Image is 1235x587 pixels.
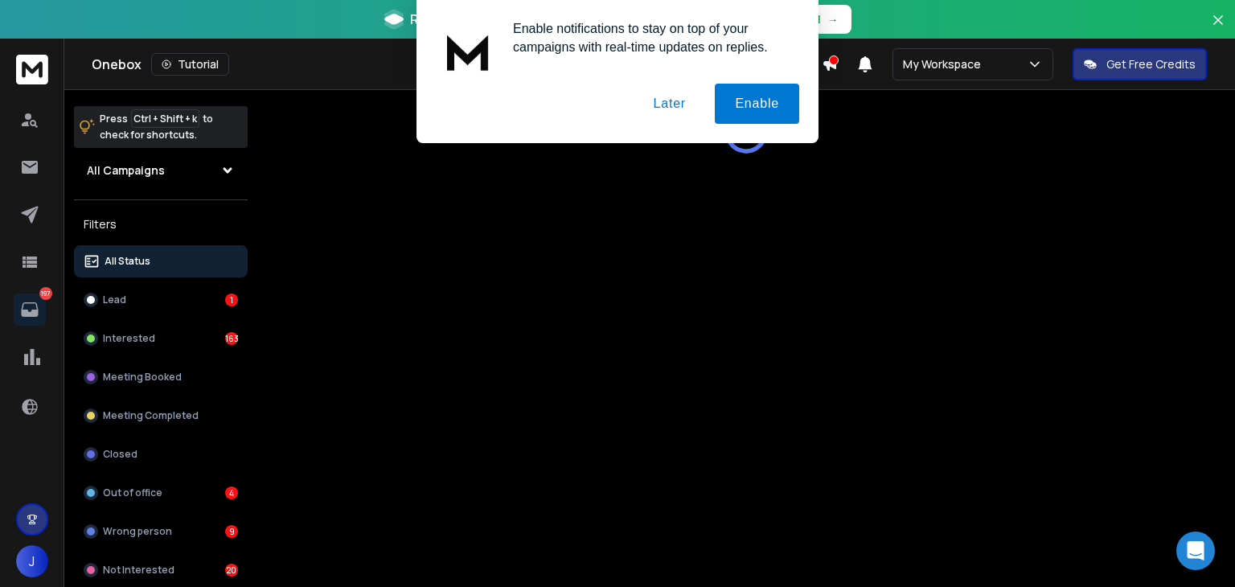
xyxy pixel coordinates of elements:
div: 163 [225,332,238,345]
div: 4 [225,486,238,499]
button: Out of office4 [74,477,248,509]
div: Open Intercom Messenger [1176,532,1215,570]
p: All Status [105,255,150,268]
button: All Status [74,245,248,277]
button: Enable [715,84,799,124]
button: Meeting Completed [74,400,248,432]
button: J [16,545,48,577]
p: Meeting Booked [103,371,182,384]
h1: All Campaigns [87,162,165,179]
button: Later [633,84,705,124]
div: 9 [225,525,238,538]
button: All Campaigns [74,154,248,187]
button: Interested163 [74,322,248,355]
button: Wrong person9 [74,515,248,548]
div: 1 [225,293,238,306]
p: Lead [103,293,126,306]
p: Interested [103,332,155,345]
h3: Filters [74,213,248,236]
img: notification icon [436,19,500,84]
button: Meeting Booked [74,361,248,393]
button: Not Interested20 [74,554,248,586]
p: Meeting Completed [103,409,199,422]
p: Out of office [103,486,162,499]
p: Closed [103,448,137,461]
a: 197 [14,293,46,326]
div: Enable notifications to stay on top of your campaigns with real-time updates on replies. [500,19,799,56]
p: Wrong person [103,525,172,538]
div: 20 [225,564,238,577]
p: 197 [39,287,52,300]
p: Not Interested [103,564,174,577]
button: Lead1 [74,284,248,316]
button: Closed [74,438,248,470]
